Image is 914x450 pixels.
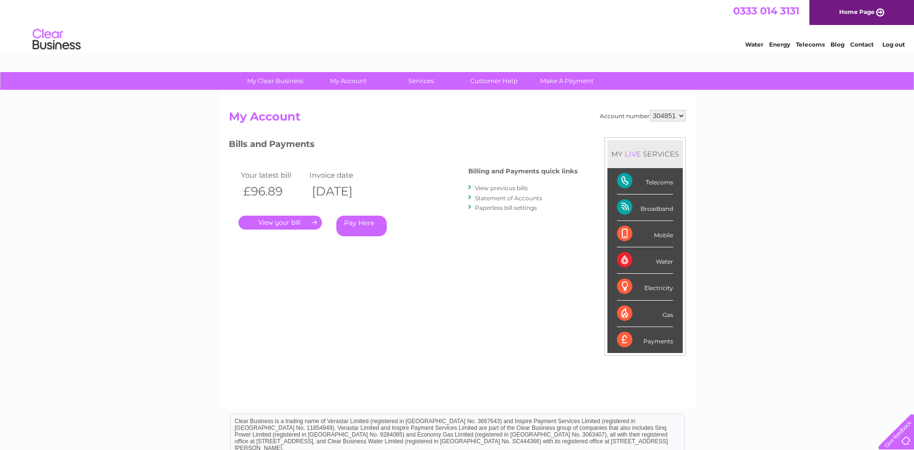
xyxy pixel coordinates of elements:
[796,41,825,48] a: Telecoms
[617,195,673,221] div: Broadband
[236,72,315,90] a: My Clear Business
[229,137,578,154] h3: Bills and Payments
[617,168,673,195] div: Telecoms
[381,72,461,90] a: Services
[309,72,388,90] a: My Account
[307,169,376,182] td: Invoice date
[238,169,308,182] td: Your latest bill
[617,221,673,247] div: Mobile
[238,182,308,201] th: £96.89
[307,182,376,201] th: [DATE]
[831,41,844,48] a: Blog
[733,5,799,17] a: 0333 014 3131
[475,204,537,211] a: Paperless bill settings
[238,216,322,230] a: .
[468,168,578,175] h4: Billing and Payments quick links
[231,5,684,47] div: Clear Business is a trading name of Verastar Limited (registered in [GEOGRAPHIC_DATA] No. 3667643...
[336,216,387,236] a: Pay Here
[454,72,534,90] a: Customer Help
[229,110,686,128] h2: My Account
[623,149,643,158] div: LIVE
[745,41,763,48] a: Water
[769,41,790,48] a: Energy
[475,195,542,202] a: Statement of Accounts
[600,110,686,122] div: Account number
[527,72,606,90] a: Make A Payment
[850,41,874,48] a: Contact
[607,140,683,168] div: MY SERVICES
[882,41,905,48] a: Log out
[475,184,528,192] a: View previous bills
[617,247,673,274] div: Water
[617,274,673,300] div: Electricity
[617,327,673,353] div: Payments
[617,301,673,327] div: Gas
[32,25,81,54] img: logo.png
